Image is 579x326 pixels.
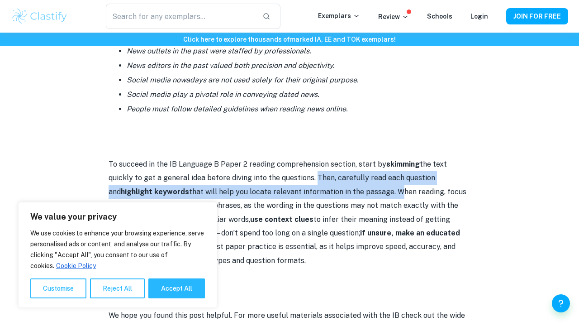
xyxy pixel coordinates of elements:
p: We value your privacy [30,211,205,222]
button: Reject All [90,278,145,298]
a: Cookie Policy [56,262,96,270]
p: We use cookies to enhance your browsing experience, serve personalised ads or content, and analys... [30,228,205,271]
h6: Click here to explore thousands of marked IA, EE and TOK exemplars ! [2,34,577,44]
a: Schools [427,13,452,20]
strong: highlight keywords [121,187,189,196]
p: Exemplars [318,11,360,21]
i: News outlets in the past were staffed by professionals. [127,47,311,55]
button: Help and Feedback [552,294,570,312]
button: Accept All [148,278,205,298]
p: Review [378,12,409,22]
i: News editors in the past valued both precision and objectivity. [127,61,335,70]
button: Customise [30,278,86,298]
i: People must follow detailed guidelines when reading news online. [127,105,348,113]
img: Clastify logo [11,7,68,25]
p: To succeed in the IB Language B Paper 2 reading comprehension section, start by the text quickly ... [109,158,470,268]
strong: use context clues [250,215,313,224]
i: Social media nowadays are not used solely for their original purpose. [127,76,359,84]
div: We value your privacy [18,202,217,308]
strong: skimming [386,160,420,168]
i: Social media play a pivotal role in conveying dated news. [127,90,319,99]
a: Login [470,13,488,20]
button: JOIN FOR FREE [506,8,568,24]
input: Search for any exemplars... [106,4,255,29]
